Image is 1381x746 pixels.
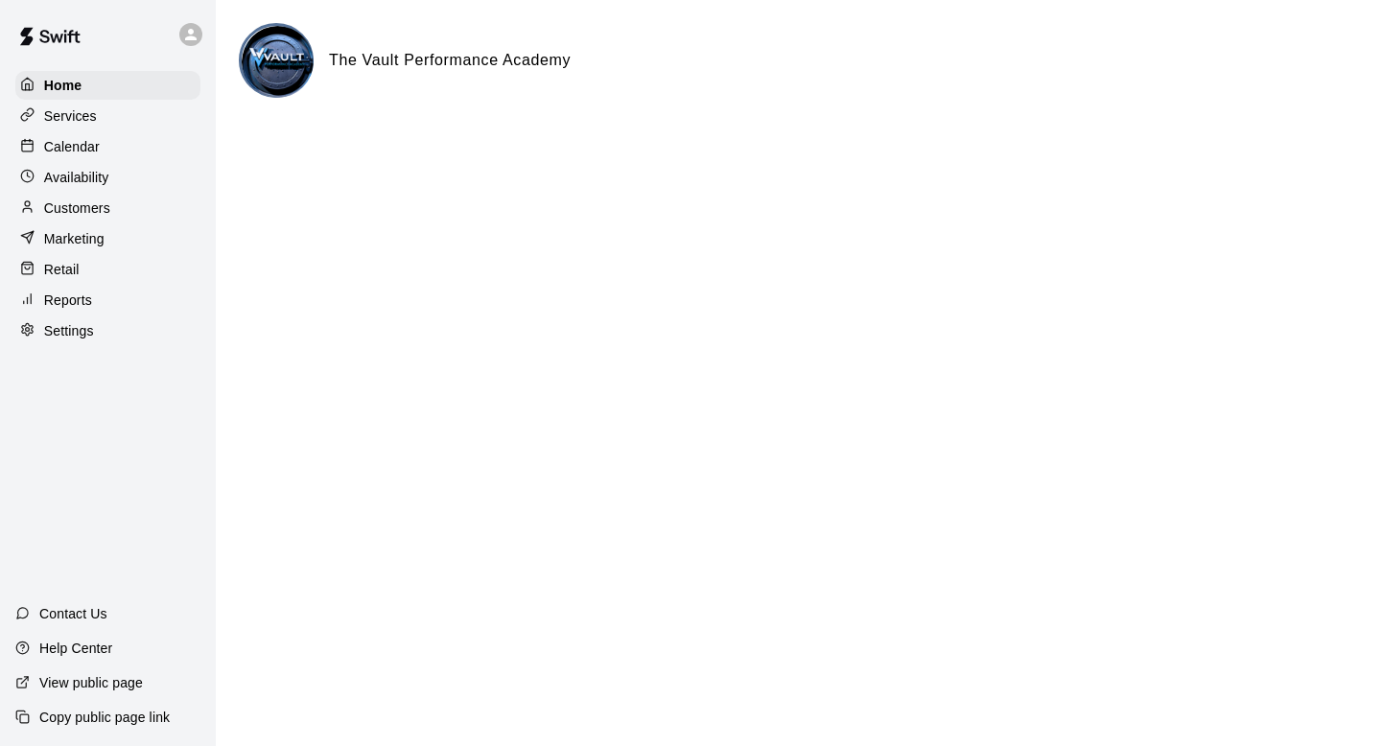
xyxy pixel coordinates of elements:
p: Help Center [39,639,112,658]
p: Calendar [44,137,100,156]
a: Home [15,71,200,100]
p: Settings [44,321,94,340]
h6: The Vault Performance Academy [329,48,571,73]
p: Marketing [44,229,105,248]
a: Reports [15,286,200,315]
p: View public page [39,673,143,692]
p: Reports [44,291,92,310]
p: Customers [44,198,110,218]
a: Calendar [15,132,200,161]
p: Availability [44,168,109,187]
a: Retail [15,255,200,284]
a: Marketing [15,224,200,253]
img: The Vault Performance Academy logo [242,26,314,98]
a: Customers [15,194,200,222]
p: Contact Us [39,604,107,623]
a: Services [15,102,200,130]
p: Copy public page link [39,708,170,727]
a: Settings [15,316,200,345]
p: Retail [44,260,80,279]
a: Availability [15,163,200,192]
p: Home [44,76,82,95]
p: Services [44,106,97,126]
